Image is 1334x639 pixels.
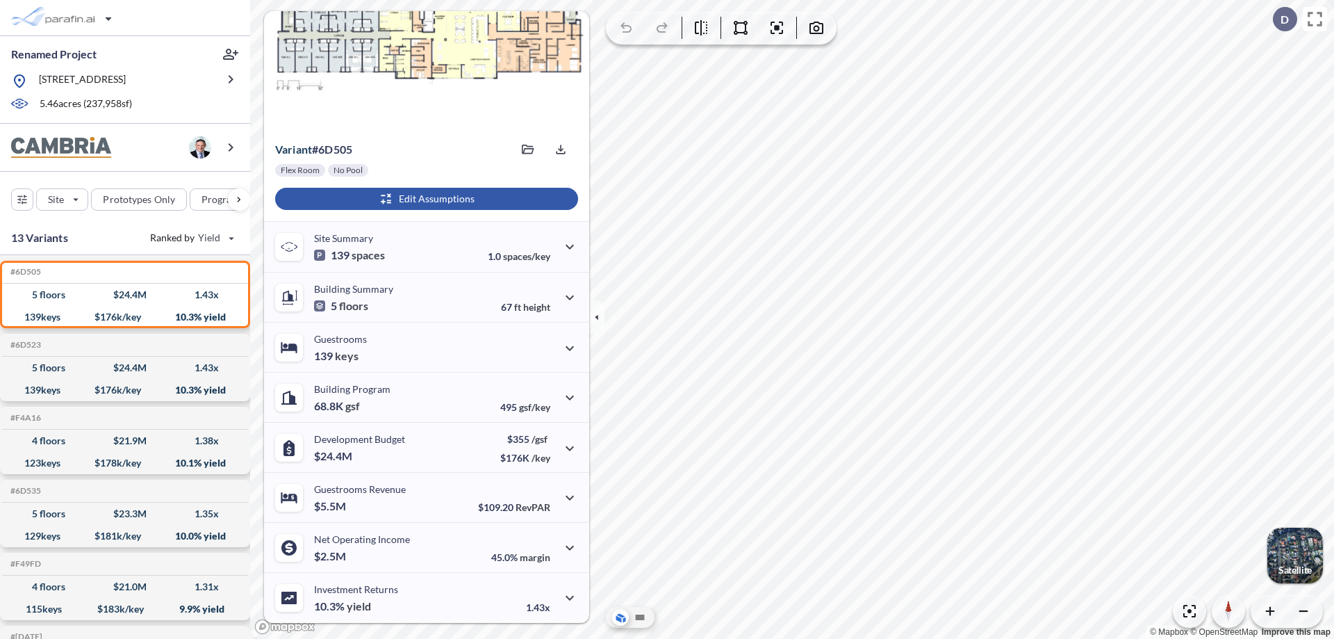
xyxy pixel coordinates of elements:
[8,413,41,423] h5: Click to copy the code
[314,583,398,595] p: Investment Returns
[48,193,64,207] p: Site
[1262,627,1331,637] a: Improve this map
[503,250,550,262] span: spaces/key
[339,299,368,313] span: floors
[314,232,373,244] p: Site Summary
[201,193,240,207] p: Program
[500,401,550,413] p: 495
[314,383,390,395] p: Building Program
[275,143,352,156] p: # 6d505
[352,248,385,262] span: spaces
[1267,528,1323,583] img: Switcher Image
[314,333,367,345] p: Guestrooms
[314,283,393,295] p: Building Summary
[254,619,315,635] a: Mapbox homepage
[39,72,126,90] p: [STREET_ADDRESS]
[532,452,550,464] span: /key
[500,452,550,464] p: $176K
[314,533,410,545] p: Net Operating Income
[345,399,360,413] span: gsf
[139,227,243,249] button: Ranked by Yield
[526,601,550,613] p: 1.43x
[314,248,385,262] p: 139
[11,229,68,246] p: 13 Variants
[500,433,550,445] p: $355
[347,599,371,613] span: yield
[198,231,221,245] span: Yield
[8,267,41,277] h5: Click to copy the code
[8,486,41,496] h5: Click to copy the code
[519,401,550,413] span: gsf/key
[189,136,211,159] img: user logo
[103,193,175,207] p: Prototypes Only
[1190,627,1258,637] a: OpenStreetMap
[281,165,320,176] p: Flex Room
[335,349,359,363] span: keys
[1281,13,1289,26] p: D
[333,165,363,176] p: No Pool
[314,299,368,313] p: 5
[314,449,354,463] p: $24.4M
[314,399,360,413] p: 68.8K
[516,501,550,513] span: RevPAR
[11,47,97,62] p: Renamed Project
[488,250,550,262] p: 1.0
[1150,627,1188,637] a: Mapbox
[612,609,629,626] button: Aerial View
[91,188,187,211] button: Prototypes Only
[275,143,312,156] span: Variant
[532,433,547,445] span: /gsf
[520,551,550,563] span: margin
[514,301,521,313] span: ft
[314,349,359,363] p: 139
[8,340,41,350] h5: Click to copy the code
[501,301,550,313] p: 67
[190,188,265,211] button: Program
[314,483,406,495] p: Guestrooms Revenue
[1278,565,1312,576] p: Satellite
[523,301,550,313] span: height
[40,97,132,112] p: 5.46 acres ( 237,958 sf)
[11,137,111,159] img: BrandImage
[478,501,550,513] p: $109.20
[36,188,88,211] button: Site
[314,549,348,563] p: $2.5M
[8,559,41,569] h5: Click to copy the code
[314,599,371,613] p: 10.3%
[314,433,405,445] p: Development Budget
[491,551,550,563] p: 45.0%
[1267,528,1323,583] button: Switcher ImageSatellite
[275,188,578,210] button: Edit Assumptions
[314,499,348,513] p: $5.5M
[632,609,648,626] button: Site Plan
